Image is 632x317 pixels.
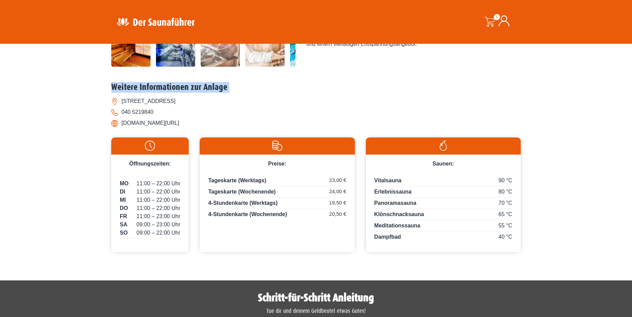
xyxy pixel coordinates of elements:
span: 11:00 – 22:00 Uhr [137,204,180,212]
span: 11:00 – 23:00 Uhr [137,212,180,221]
span: 11:00 – 22:00 Uhr [137,188,180,196]
span: 19,50 € [329,199,346,207]
span: 0 [494,14,500,20]
span: Dampfbad [374,234,401,240]
span: DI [120,188,125,196]
span: FR [120,212,127,221]
span: MI [120,196,126,204]
span: 11:00 – 22:00 Uhr [137,196,180,204]
span: 70 °C [499,199,512,207]
span: Preise: [268,161,286,167]
span: SO [120,229,128,237]
span: Saunen: [432,161,454,167]
p: 4-Stundenkarte (Werktags) [208,199,346,209]
p: Tageskarte (Werktags) [208,176,346,186]
span: 90 °C [499,176,512,185]
p: Tageskarte (Wochenende) [208,188,346,198]
li: 040 5219840 [111,107,521,118]
p: Tue dir und deinem Geldbeutel etwas Gutes! [115,307,517,316]
span: 09:00 – 23:00 Uhr [137,221,180,229]
li: [DOMAIN_NAME][URL] [111,118,521,129]
span: 65 °C [499,210,512,219]
span: Panoramasauna [374,200,417,206]
span: 40 °C [499,233,512,241]
span: 23,00 € [329,176,346,184]
span: Öffnungszeiten: [129,161,171,167]
h1: Schritt-für-Schritt Anleitung [115,292,517,303]
span: DO [120,204,128,212]
span: 80 °C [499,188,512,196]
img: Uhr-weiss.svg [115,141,185,151]
span: Klönschnacksauna [374,211,424,217]
h2: Weitere Informationen zur Anlage [111,82,521,93]
span: 09:00 – 22:00 Uhr [137,229,180,237]
li: [STREET_ADDRESS] [111,96,521,107]
span: 11:00 – 22:00 Uhr [137,180,180,188]
span: Erlebnissauna [374,189,412,195]
span: MO [120,180,129,188]
p: 4-Stundenkarte (Wochenende) [208,210,346,219]
span: SA [120,221,127,229]
span: Meditationssauna [374,223,420,228]
span: 55 °C [499,222,512,230]
span: 24,00 € [329,188,346,196]
span: 20,50 € [329,210,346,218]
img: Preise-weiss.svg [203,141,351,151]
span: Vitalsauna [374,177,402,183]
img: Flamme-weiss.svg [369,141,517,151]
